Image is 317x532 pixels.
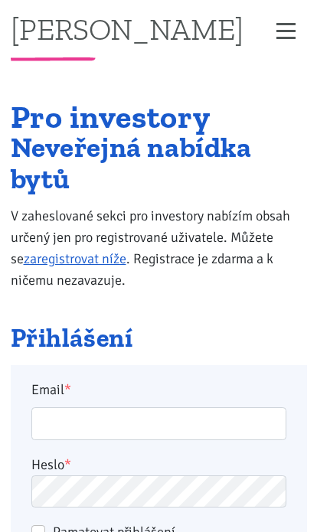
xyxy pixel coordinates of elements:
h1: Pro investory [11,103,307,132]
h2: Přihlášení [11,325,307,351]
a: [PERSON_NAME] [11,14,243,44]
h2: Neveřejná nabídka bytů [11,132,307,194]
label: Heslo [31,454,71,475]
button: Zobrazit menu [266,18,307,44]
label: Email [21,379,296,400]
a: zaregistrovat níže [24,250,126,267]
p: V zaheslované sekci pro investory nabízím obsah určený jen pro registrované uživatele. Můžete se ... [11,205,307,291]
